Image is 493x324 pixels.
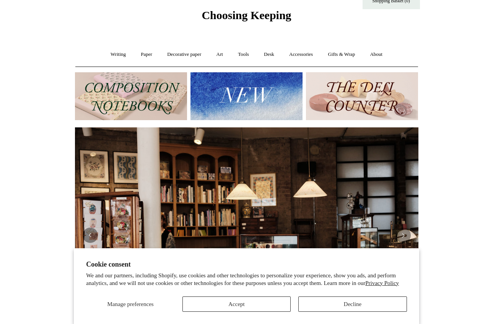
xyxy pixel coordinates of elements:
button: Previous [83,228,98,243]
a: Paper [134,44,159,65]
a: Accessories [282,44,320,65]
a: Desk [257,44,281,65]
a: Tools [231,44,256,65]
a: Decorative paper [160,44,208,65]
a: Art [210,44,230,65]
p: We and our partners, including Shopify, use cookies and other technologies to personalize your ex... [86,272,407,287]
img: New.jpg__PID:f73bdf93-380a-4a35-bcfe-7823039498e1 [190,72,303,120]
button: Manage preferences [86,296,174,312]
button: Accept [182,296,291,312]
a: Gifts & Wrap [321,44,362,65]
a: Privacy Policy [365,280,399,286]
img: 202302 Composition ledgers.jpg__PID:69722ee6-fa44-49dd-a067-31375e5d54ec [75,72,187,120]
span: Manage preferences [107,301,153,307]
a: Writing [104,44,133,65]
span: Choosing Keeping [202,9,291,21]
a: About [363,44,389,65]
button: Next [395,228,411,243]
button: Decline [298,296,407,312]
h2: Cookie consent [86,261,407,269]
a: Choosing Keeping [202,15,291,20]
img: The Deli Counter [306,72,418,120]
